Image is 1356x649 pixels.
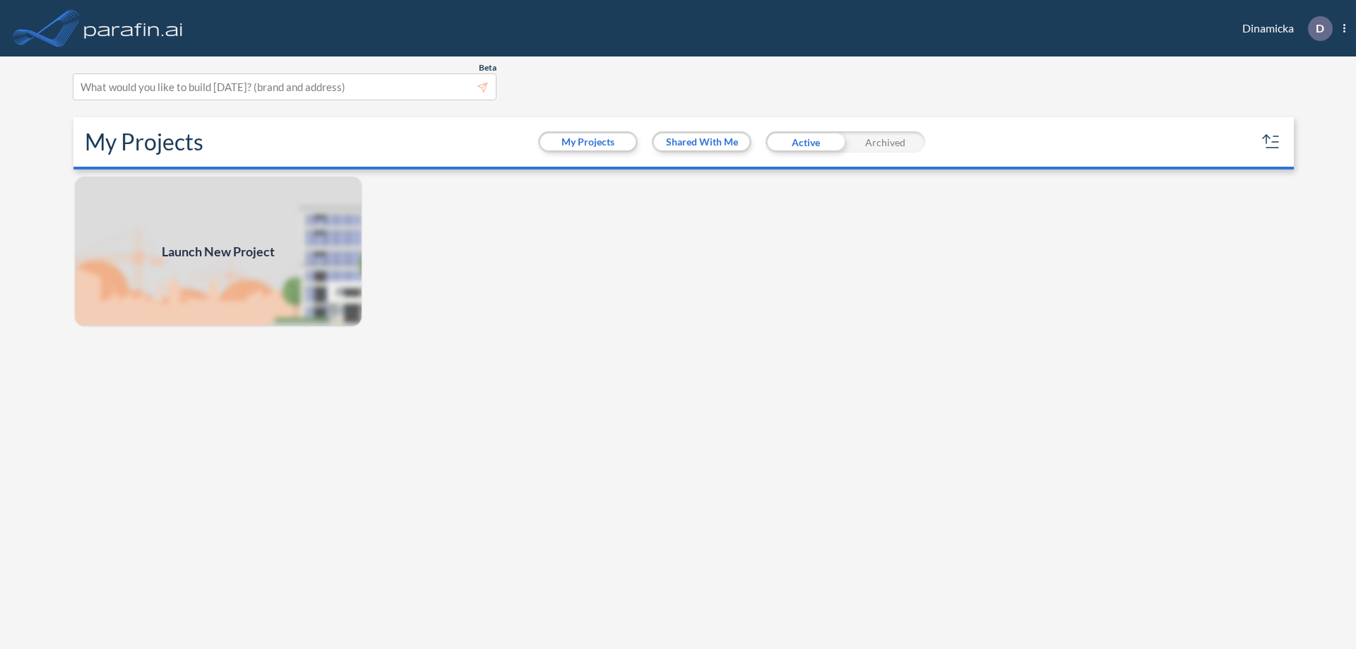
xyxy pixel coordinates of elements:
[73,175,363,328] a: Launch New Project
[73,175,363,328] img: add
[81,14,186,42] img: logo
[654,133,749,150] button: Shared With Me
[1316,22,1324,35] p: D
[540,133,636,150] button: My Projects
[766,131,845,153] div: Active
[479,62,496,73] span: Beta
[1221,16,1345,41] div: Dinamicka
[1260,131,1283,153] button: sort
[845,131,925,153] div: Archived
[85,129,203,155] h2: My Projects
[162,242,275,261] span: Launch New Project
